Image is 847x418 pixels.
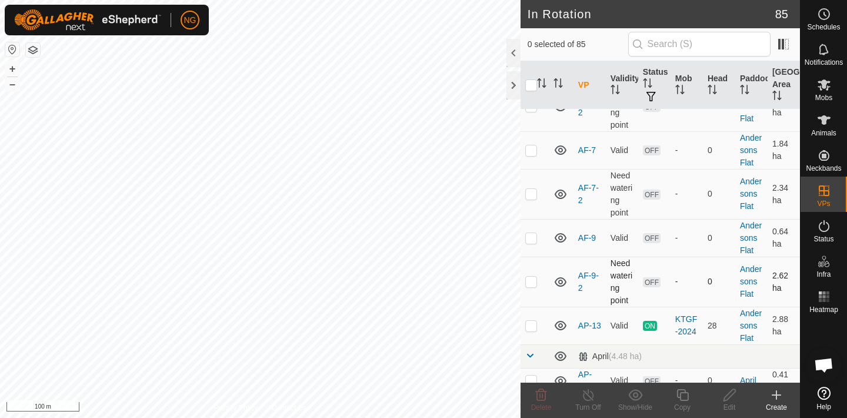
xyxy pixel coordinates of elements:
button: – [5,77,19,91]
button: + [5,62,19,76]
span: Mobs [815,94,832,101]
p-sorticon: Activate to sort [643,80,652,89]
div: Copy [659,402,706,413]
span: Infra [816,271,831,278]
span: OFF [643,102,661,112]
th: Paddock [735,61,768,110]
div: April [578,351,642,361]
a: AF-5-2 [578,95,599,117]
p-sorticon: Activate to sort [708,87,717,96]
td: Valid [606,307,638,344]
td: Need watering point [606,257,638,307]
a: AF-7 [578,145,596,155]
p-sorticon: Activate to sort [611,87,620,96]
button: Map Layers [26,43,40,57]
input: Search (S) [628,32,771,57]
a: AF-7-2 [578,183,599,205]
th: Validity [606,61,638,110]
th: VP [573,61,606,110]
div: - [675,144,698,157]
a: AF-9-2 [578,271,599,293]
td: Valid [606,368,638,393]
th: Status [638,61,671,110]
span: OFF [643,145,661,155]
span: NG [184,14,196,26]
p-sorticon: Activate to sort [675,87,685,96]
div: - [675,374,698,387]
span: 85 [775,5,788,23]
button: Reset Map [5,42,19,57]
p-sorticon: Activate to sort [740,87,749,96]
td: Valid [606,131,638,169]
td: 0 [703,131,735,169]
div: Turn Off [565,402,612,413]
div: Edit [706,402,753,413]
span: VPs [817,200,830,207]
td: 2.34 ha [768,169,800,219]
a: Andersons Flat [740,264,762,298]
td: 0.41 ha [768,368,800,393]
th: [GEOGRAPHIC_DATA] Area [768,61,800,110]
td: 2.88 ha [768,307,800,344]
th: Head [703,61,735,110]
span: ON [643,321,657,331]
td: 0 [703,368,735,393]
span: Neckbands [806,165,841,172]
span: OFF [643,233,661,243]
p-sorticon: Activate to sort [772,92,782,102]
a: Contact Us [272,403,306,413]
td: Need watering point [606,169,638,219]
span: (4.48 ha) [609,351,642,361]
span: Status [813,235,833,243]
div: - [675,188,698,200]
h2: In Rotation [528,7,775,21]
span: OFF [643,376,661,386]
td: 0 [703,257,735,307]
div: - [675,232,698,244]
td: 0.64 ha [768,219,800,257]
a: Privacy Policy [214,403,258,413]
div: Create [753,402,800,413]
span: Delete [531,403,552,412]
td: 1.84 ha [768,131,800,169]
span: Animals [811,130,836,137]
td: Valid [606,219,638,257]
a: Help [801,382,847,415]
a: AP-13-2 [578,370,595,392]
a: April [740,376,756,385]
span: OFF [643,190,661,200]
span: Help [816,403,831,410]
span: OFF [643,277,661,287]
td: 0 [703,219,735,257]
div: KTGF-2024 [675,313,698,338]
p-sorticon: Activate to sort [537,80,546,89]
span: 0 selected of 85 [528,38,628,51]
span: Notifications [805,59,843,66]
a: Andersons Flat [740,133,762,167]
a: Andersons Flat [740,177,762,211]
a: AP-13 [578,321,601,330]
a: Andersons Flat [740,221,762,255]
div: - [675,276,698,288]
td: 0 [703,169,735,219]
span: Heatmap [809,306,838,313]
img: Gallagher Logo [14,9,161,31]
p-sorticon: Activate to sort [553,80,563,89]
a: Andersons Flat [740,308,762,343]
div: Show/Hide [612,402,659,413]
th: Mob [671,61,703,110]
div: Open chat [806,347,842,383]
td: 2.62 ha [768,257,800,307]
span: Schedules [807,24,840,31]
a: AF-9 [578,233,596,243]
td: 28 [703,307,735,344]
